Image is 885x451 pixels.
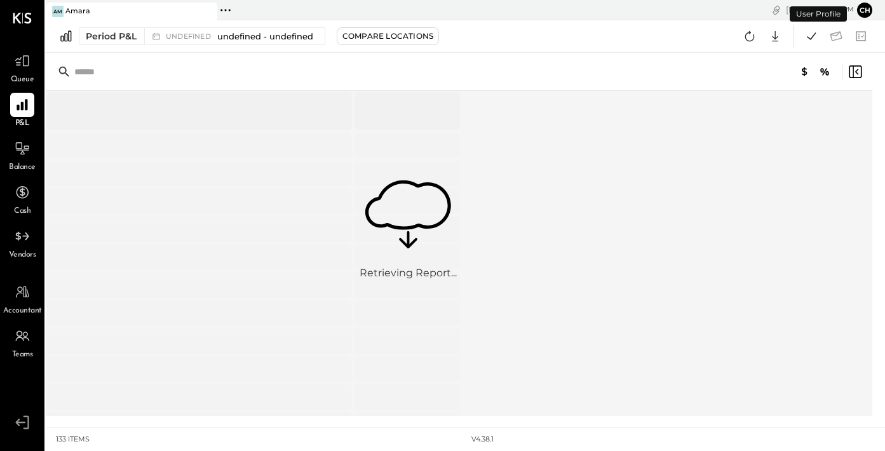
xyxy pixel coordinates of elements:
button: Compare Locations [337,27,439,45]
span: P&L [15,118,30,130]
div: v 4.38.1 [471,434,494,445]
a: Accountant [1,280,44,317]
span: Teams [12,349,33,361]
span: pm [843,5,854,14]
span: Queue [11,74,34,86]
a: Vendors [1,224,44,261]
div: Amara [65,6,90,17]
div: 133 items [56,434,90,445]
a: Queue [1,49,44,86]
div: Period P&L [86,30,137,43]
button: ch [857,3,872,18]
a: Teams [1,324,44,361]
div: User Profile [790,6,847,22]
div: Compare Locations [342,30,433,41]
span: 6 : 03 [816,4,841,16]
a: Balance [1,137,44,173]
span: Cash [14,206,30,217]
span: undefined - undefined [217,30,313,43]
span: Vendors [9,250,36,261]
span: undefined [166,33,214,40]
div: [DATE] [786,4,854,16]
span: Accountant [3,306,42,317]
div: Retrieving Report... [360,266,457,281]
span: Balance [9,162,36,173]
div: copy link [770,3,783,17]
a: P&L [1,93,44,130]
div: Am [52,6,64,17]
a: Cash [1,180,44,217]
button: Period P&L undefinedundefined - undefined [79,27,325,45]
